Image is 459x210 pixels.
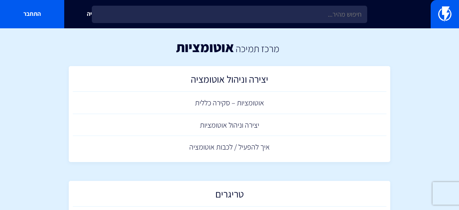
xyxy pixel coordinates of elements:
[73,185,386,207] a: טריגרים
[176,40,234,55] h1: אוטומציות
[73,136,386,158] a: איך להפעיל / לכבות אוטומציה
[92,6,367,23] input: חיפוש מהיר...
[76,74,383,88] h2: יצירה וניהול אוטומציה
[73,92,386,114] a: אוטומציות – סקירה כללית
[73,70,386,92] a: יצירה וניהול אוטומציה
[76,188,383,203] h2: טריגרים
[73,114,386,136] a: יצירה וניהול אוטומציות
[236,42,279,55] a: מרכז תמיכה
